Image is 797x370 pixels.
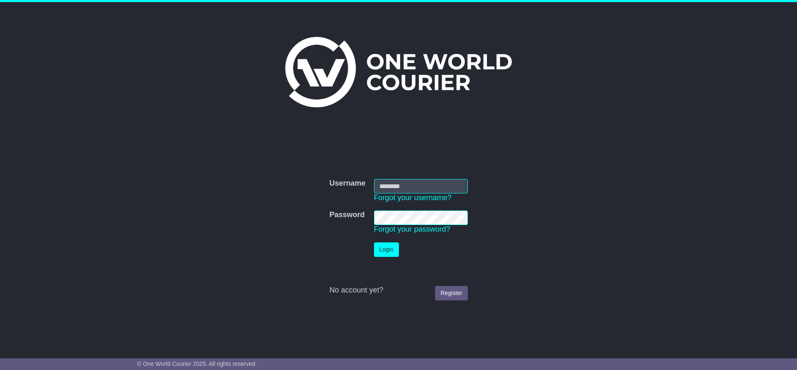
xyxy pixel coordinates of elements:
div: No account yet? [329,286,467,295]
img: One World [285,37,512,107]
label: Username [329,179,365,188]
a: Register [435,286,467,300]
a: Forgot your password? [374,225,450,233]
a: Forgot your username? [374,193,452,202]
button: Login [374,242,399,257]
span: © One World Courier 2025. All rights reserved. [137,360,257,367]
label: Password [329,210,364,220]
